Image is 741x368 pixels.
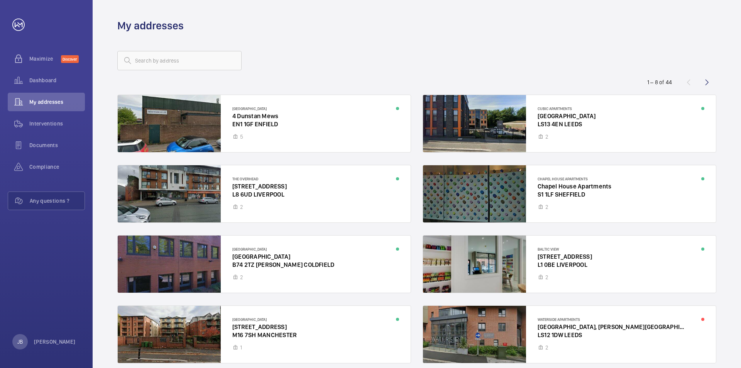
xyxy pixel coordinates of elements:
span: Dashboard [29,76,85,84]
span: Maximize [29,55,61,63]
h1: My addresses [117,19,184,33]
span: Documents [29,141,85,149]
span: Compliance [29,163,85,171]
span: Discover [61,55,79,63]
div: 1 – 8 of 44 [647,78,672,86]
input: Search by address [117,51,242,70]
p: JB [17,338,23,346]
span: Interventions [29,120,85,127]
span: Any questions ? [30,197,85,205]
p: [PERSON_NAME] [34,338,76,346]
span: My addresses [29,98,85,106]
